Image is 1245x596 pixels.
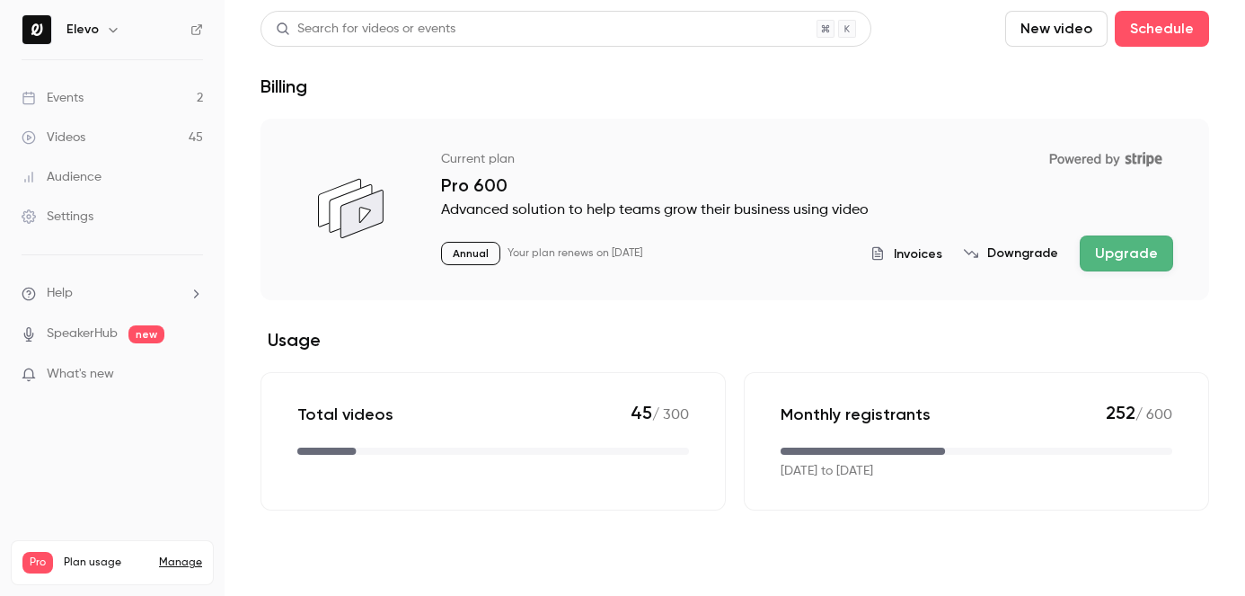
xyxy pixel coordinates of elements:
button: Downgrade [964,245,1058,262]
p: Total videos [297,404,393,425]
a: Manage [159,556,202,570]
p: [DATE] to [DATE] [781,462,873,481]
a: SpeakerHub [47,325,118,343]
span: Pro [22,552,53,574]
button: Schedule [1115,11,1209,47]
p: Monthly registrants [781,404,931,425]
img: Elevo [22,15,51,44]
section: billing [260,119,1209,511]
span: What's new [47,365,114,384]
h2: Usage [260,329,1209,351]
p: Advanced solution to help teams grow their business using video [441,200,1173,221]
div: Audience [22,168,102,186]
p: / 300 [631,402,689,426]
p: Annual [441,242,500,265]
div: Search for videos or events [276,20,455,39]
p: Your plan renews on [DATE] [508,246,642,261]
span: Plan usage [64,556,148,570]
button: New video [1005,11,1108,47]
li: help-dropdown-opener [22,284,203,303]
span: 252 [1106,402,1135,423]
h6: Elevo [66,21,99,39]
p: Pro 600 [441,174,1173,196]
div: Events [22,89,84,107]
span: 45 [631,402,652,423]
p: / 600 [1106,402,1172,426]
button: Invoices [870,245,942,263]
button: Upgrade [1080,236,1173,271]
span: Invoices [894,245,942,263]
h1: Billing [260,76,307,97]
iframe: Noticeable Trigger [181,367,203,383]
p: Current plan [441,150,515,168]
div: Settings [22,208,93,226]
div: Videos [22,129,85,147]
span: Help [47,284,73,303]
span: new [128,325,164,343]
